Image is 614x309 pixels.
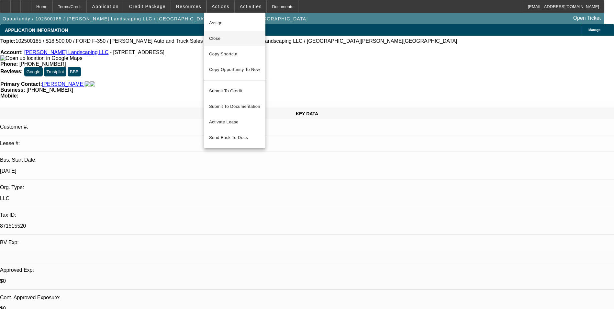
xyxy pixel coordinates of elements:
span: Copy Shortcut [209,50,260,58]
span: Close [209,35,260,42]
span: Submit To Credit [209,87,260,95]
span: Activate Lease [209,118,260,126]
span: Copy Opportunity To New [209,67,260,72]
span: Assign [209,19,260,27]
span: Submit To Documentation [209,103,260,110]
span: Send Back To Docs [209,134,260,142]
